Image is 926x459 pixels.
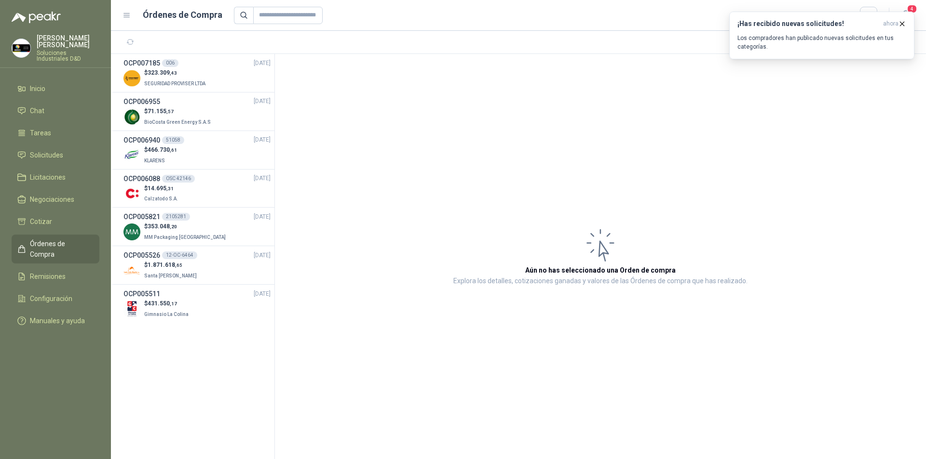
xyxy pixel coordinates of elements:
[12,12,61,23] img: Logo peakr
[123,301,140,317] img: Company Logo
[144,184,180,193] p: $
[144,222,228,231] p: $
[12,79,99,98] a: Inicio
[12,212,99,231] a: Cotizar
[144,68,207,78] p: $
[170,147,177,153] span: ,61
[12,102,99,120] a: Chat
[148,185,174,192] span: 14.695
[30,194,74,205] span: Negociaciones
[123,147,140,164] img: Company Logo
[123,58,271,88] a: OCP007185006[DATE] Company Logo$323.309,43SEGURIDAD PROVISER LTDA
[12,146,99,164] a: Solicitudes
[162,175,195,183] div: OSC 42146
[144,299,191,308] p: $
[897,7,914,24] button: 4
[170,70,177,76] span: ,43
[907,4,917,13] span: 4
[123,96,160,107] h3: OCP006955
[123,250,160,261] h3: OCP005526
[30,216,52,227] span: Cotizar
[123,96,271,127] a: OCP006955[DATE] Company Logo$71.155,57BioCosta Green Energy S.A.S
[12,168,99,186] a: Licitaciones
[737,34,906,51] p: Los compradores han publicado nuevas solicitudes en tus categorías.
[30,315,85,326] span: Manuales y ayuda
[12,190,99,209] a: Negociaciones
[144,261,199,270] p: $
[37,35,99,48] p: [PERSON_NAME] [PERSON_NAME]
[30,238,90,260] span: Órdenes de Compra
[144,81,205,86] span: SEGURIDAD PROVISER LTDA
[144,312,189,317] span: Gimnasio La Colina
[254,212,271,222] span: [DATE]
[123,211,160,222] h3: OCP005821
[123,250,271,280] a: OCP00552612-OC-6464[DATE] Company Logo$1.871.618,65Santa [PERSON_NAME]
[166,109,174,114] span: ,57
[144,273,197,278] span: Santa [PERSON_NAME]
[254,251,271,260] span: [DATE]
[123,173,160,184] h3: OCP006088
[175,262,182,268] span: ,65
[30,172,66,183] span: Licitaciones
[737,20,879,28] h3: ¡Has recibido nuevas solicitudes!
[123,58,160,68] h3: OCP007185
[254,59,271,68] span: [DATE]
[144,196,178,201] span: Calzatodo S.A.
[162,251,197,259] div: 12-OC-6464
[170,301,177,306] span: ,17
[883,20,899,28] span: ahora
[30,150,63,160] span: Solicitudes
[123,135,160,145] h3: OCP006940
[148,146,177,153] span: 466.730
[123,211,271,242] a: OCP0058212105281[DATE] Company Logo$353.048,20MM Packaging [GEOGRAPHIC_DATA]
[144,119,211,125] span: BioCosta Green Energy S.A.S
[123,289,160,299] h3: OCP005511
[123,108,140,125] img: Company Logo
[144,145,177,155] p: $
[30,271,66,282] span: Remisiones
[12,235,99,263] a: Órdenes de Compra
[123,223,140,240] img: Company Logo
[30,105,44,116] span: Chat
[254,289,271,299] span: [DATE]
[12,289,99,308] a: Configuración
[30,128,51,138] span: Tareas
[30,293,72,304] span: Configuración
[254,135,271,144] span: [DATE]
[12,39,30,57] img: Company Logo
[148,262,182,268] span: 1.871.618
[148,223,177,230] span: 353.048
[525,265,676,275] h3: Aún no has seleccionado una Orden de compra
[254,97,271,106] span: [DATE]
[148,300,177,307] span: 431.550
[148,69,177,76] span: 323.309
[453,275,748,287] p: Explora los detalles, cotizaciones ganadas y valores de las Órdenes de compra que has realizado.
[144,158,165,163] span: KLARENS
[729,12,914,59] button: ¡Has recibido nuevas solicitudes!ahora Los compradores han publicado nuevas solicitudes en tus ca...
[162,213,190,221] div: 2105281
[162,59,178,67] div: 006
[12,267,99,286] a: Remisiones
[123,262,140,279] img: Company Logo
[143,8,222,22] h1: Órdenes de Compra
[123,135,271,165] a: OCP00694051058[DATE] Company Logo$466.730,61KLARENS
[123,173,271,204] a: OCP006088OSC 42146[DATE] Company Logo$14.695,31Calzatodo S.A.
[37,50,99,62] p: Soluciones Industriales D&D
[148,108,174,115] span: 71.155
[12,124,99,142] a: Tareas
[123,185,140,202] img: Company Logo
[144,235,226,240] span: MM Packaging [GEOGRAPHIC_DATA]
[30,83,45,94] span: Inicio
[166,186,174,191] span: ,31
[162,136,184,144] div: 51058
[144,107,213,116] p: $
[12,312,99,330] a: Manuales y ayuda
[123,289,271,319] a: OCP005511[DATE] Company Logo$431.550,17Gimnasio La Colina
[170,224,177,229] span: ,20
[254,174,271,183] span: [DATE]
[123,70,140,87] img: Company Logo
